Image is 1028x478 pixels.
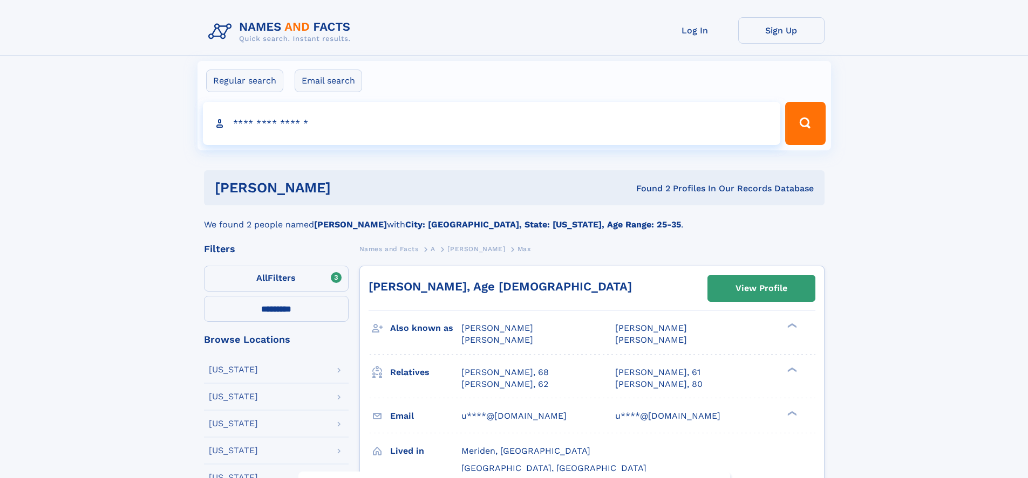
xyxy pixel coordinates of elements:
[461,366,549,378] a: [PERSON_NAME], 68
[405,219,681,230] b: City: [GEOGRAPHIC_DATA], State: [US_STATE], Age Range: 25-35
[615,335,687,345] span: [PERSON_NAME]
[447,245,505,253] span: [PERSON_NAME]
[390,363,461,382] h3: Relatives
[215,181,484,195] h1: [PERSON_NAME]
[295,70,362,92] label: Email search
[390,442,461,460] h3: Lived in
[461,335,533,345] span: [PERSON_NAME]
[708,275,815,301] a: View Profile
[204,335,349,344] div: Browse Locations
[209,365,258,374] div: [US_STATE]
[518,245,532,253] span: Max
[204,266,349,292] label: Filters
[615,378,703,390] a: [PERSON_NAME], 80
[461,378,548,390] a: [PERSON_NAME], 62
[736,276,787,301] div: View Profile
[615,366,700,378] a: [PERSON_NAME], 61
[390,407,461,425] h3: Email
[785,410,798,417] div: ❯
[209,446,258,455] div: [US_STATE]
[738,17,825,44] a: Sign Up
[204,244,349,254] div: Filters
[204,17,359,46] img: Logo Names and Facts
[652,17,738,44] a: Log In
[390,319,461,337] h3: Also known as
[461,446,590,456] span: Meriden, [GEOGRAPHIC_DATA]
[785,102,825,145] button: Search Button
[256,273,268,283] span: All
[203,102,781,145] input: search input
[461,463,646,473] span: [GEOGRAPHIC_DATA], [GEOGRAPHIC_DATA]
[785,322,798,329] div: ❯
[314,219,387,230] b: [PERSON_NAME]
[461,323,533,333] span: [PERSON_NAME]
[785,366,798,373] div: ❯
[206,70,283,92] label: Regular search
[615,323,687,333] span: [PERSON_NAME]
[447,242,505,255] a: [PERSON_NAME]
[431,245,435,253] span: A
[209,419,258,428] div: [US_STATE]
[359,242,419,255] a: Names and Facts
[369,280,632,293] a: [PERSON_NAME], Age [DEMOGRAPHIC_DATA]
[431,242,435,255] a: A
[209,392,258,401] div: [US_STATE]
[204,205,825,231] div: We found 2 people named with .
[484,183,814,195] div: Found 2 Profiles In Our Records Database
